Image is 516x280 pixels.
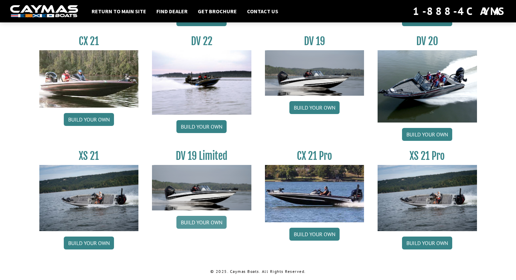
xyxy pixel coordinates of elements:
img: CX21_thumb.jpg [39,50,139,107]
a: Build your own [176,216,227,229]
a: Build your own [176,120,227,133]
h3: DV 19 [265,35,364,48]
img: XS_21_thumbnail.jpg [378,165,477,231]
h3: CX 21 Pro [265,150,364,162]
img: white-logo-c9c8dbefe5ff5ceceb0f0178aa75bf4bb51f6bca0971e226c86eb53dfe498488.png [10,5,78,18]
a: Build your own [64,237,114,249]
a: Contact Us [244,7,282,16]
a: Build your own [289,101,340,114]
a: Find Dealer [153,7,191,16]
h3: DV 22 [152,35,251,48]
img: dv-19-ban_from_website_for_caymas_connect.png [152,165,251,210]
a: Build your own [402,128,452,141]
p: © 2025. Caymas Boats. All Rights Reserved. [39,268,477,275]
div: 1-888-4CAYMAS [413,4,506,19]
img: XS_21_thumbnail.jpg [39,165,139,231]
a: Build your own [402,237,452,249]
img: dv-19-ban_from_website_for_caymas_connect.png [265,50,364,96]
h3: XS 21 Pro [378,150,477,162]
a: Get Brochure [194,7,240,16]
h3: DV 19 Limited [152,150,251,162]
a: Return to main site [88,7,150,16]
h3: CX 21 [39,35,139,48]
img: DV_20_from_website_for_caymas_connect.png [378,50,477,123]
img: CX-21Pro_thumbnail.jpg [265,165,364,222]
img: DV22_original_motor_cropped_for_caymas_connect.jpg [152,50,251,115]
h3: XS 21 [39,150,139,162]
h3: DV 20 [378,35,477,48]
a: Build your own [64,113,114,126]
a: Build your own [289,228,340,241]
